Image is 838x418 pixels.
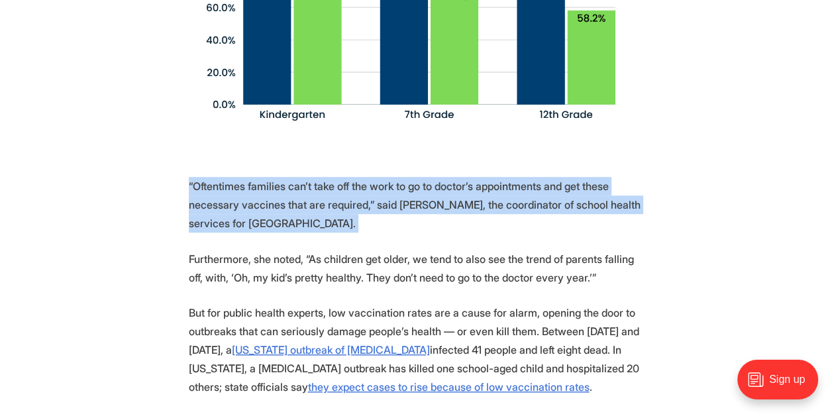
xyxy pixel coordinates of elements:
[726,353,838,418] iframe: portal-trigger
[189,177,650,233] p: “Oftentimes families can’t take off the work to go to doctor’s appointments and get these necessa...
[189,250,650,287] p: Furthermore, she noted, “As children get older, we tend to also see the trend of parents falling ...
[308,380,590,393] a: they expect cases to rise because of low vaccination rates
[189,303,650,396] p: But for public health experts, low vaccination rates are a cause for alarm, opening the door to o...
[232,343,430,356] a: [US_STATE] outbreak of [MEDICAL_DATA]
